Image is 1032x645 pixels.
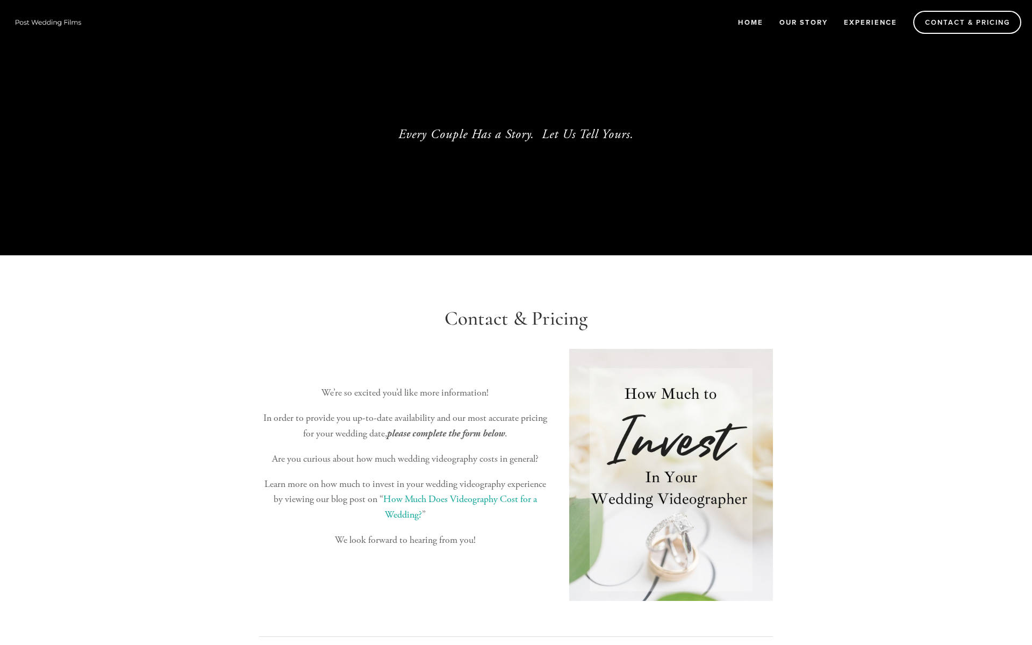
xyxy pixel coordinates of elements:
[276,125,756,144] p: Every Couple Has a Story. Let Us Tell Yours.
[837,13,904,31] a: Experience
[259,385,551,401] p: We’re so excited you’d like more information!
[259,477,551,523] p: Learn more on how much to invest in your wedding videography experience by viewing our blog post ...
[259,307,773,331] h1: Contact & Pricing
[913,11,1021,34] a: Contact & Pricing
[259,451,551,467] p: Are you curious about how much wedding videography costs in general?
[731,13,770,31] a: Home
[569,349,773,600] img: How much does videography cost for a wedding
[383,493,539,521] a: How Much Does Videography Cost for a Wedding?
[11,14,86,30] img: Wisconsin Wedding Videographer
[387,428,505,439] em: please complete the form below
[259,411,551,442] p: In order to provide you up-to-date availability and our most accurate pricing for your wedding da...
[772,13,835,31] a: Our Story
[259,533,551,548] p: We look forward to hearing from you!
